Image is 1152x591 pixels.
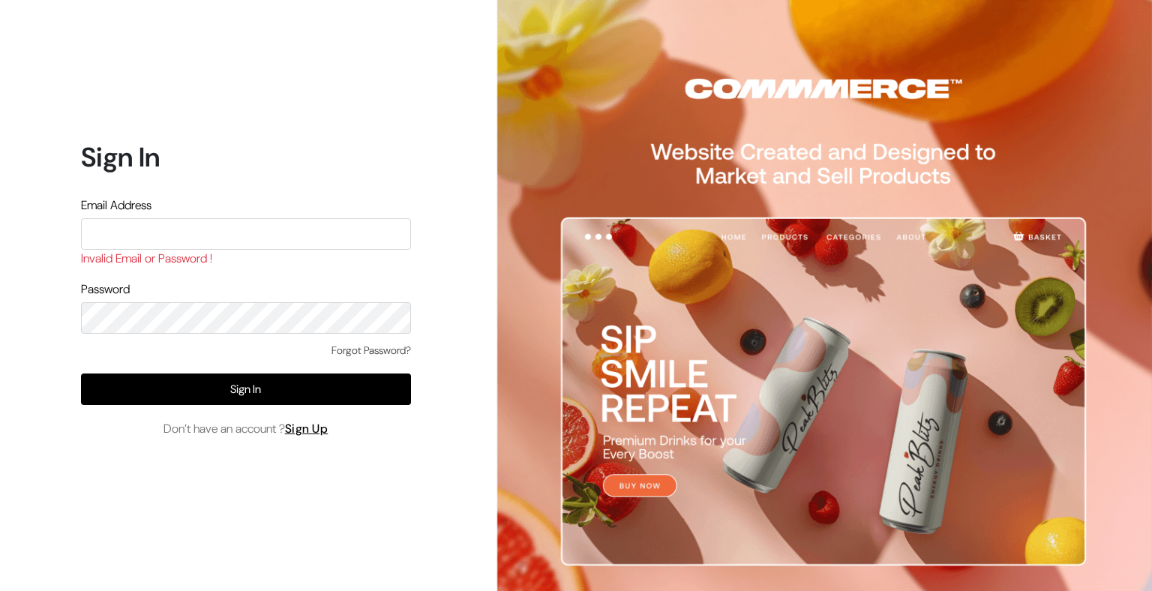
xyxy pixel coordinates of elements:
[285,421,328,436] a: Sign Up
[81,280,130,298] label: Password
[81,250,212,268] label: Invalid Email or Password !
[331,343,411,358] a: Forgot Password?
[81,196,151,214] label: Email Address
[81,373,411,405] button: Sign In
[81,141,411,173] h1: Sign In
[163,420,328,438] span: Don’t have an account ?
